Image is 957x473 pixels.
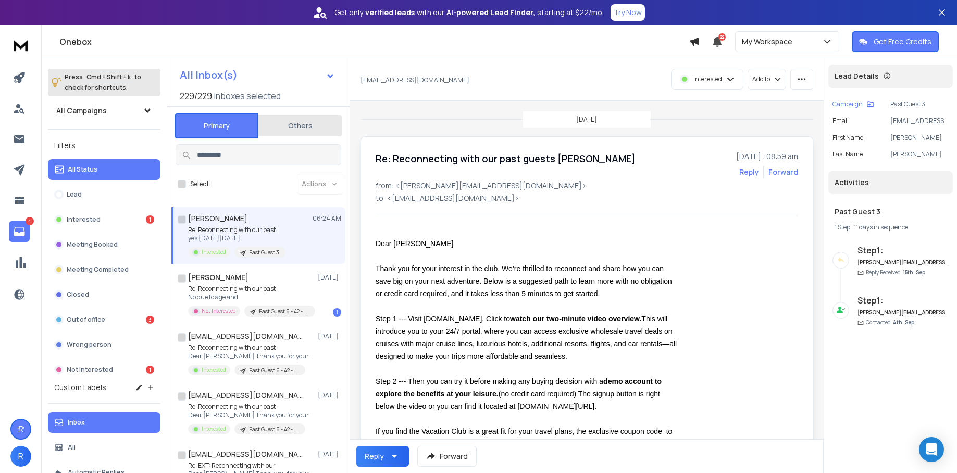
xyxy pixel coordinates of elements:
[890,117,949,125] p: [EMAIL_ADDRESS][DOMAIN_NAME]
[10,446,31,467] button: R
[259,308,309,316] p: Past Guest 6 - 42 - 49
[188,449,303,459] h1: [EMAIL_ADDRESS][DOMAIN_NAME]
[68,443,76,452] p: All
[67,265,129,274] p: Meeting Completed
[828,171,953,194] div: Activities
[903,269,925,276] span: 15th, Sep
[180,90,212,102] span: 229 / 229
[48,234,160,255] button: Meeting Booked
[361,76,469,84] p: [EMAIL_ADDRESS][DOMAIN_NAME]
[752,75,770,83] p: Add to
[333,308,341,317] div: 1
[893,319,914,326] span: 4th, Sep
[214,90,281,102] h3: Inboxes selected
[26,217,34,225] p: 4
[171,65,343,86] button: All Inbox(s)
[67,215,101,224] p: Interested
[417,446,477,467] button: Forward
[835,223,947,232] div: |
[890,100,949,108] p: Past Guest 3
[59,35,689,48] h1: Onebox
[146,215,154,224] div: 1
[376,377,662,410] span: Step 2 --- Then you can try it before making any buying decision with a (no credit card required)...
[866,269,925,276] p: Reply Received
[446,7,535,18] strong: AI-powered Lead Finder,
[9,221,30,242] a: 4
[866,319,914,326] p: Contacted
[67,290,89,299] p: Closed
[614,7,642,18] p: Try Now
[832,150,863,159] p: Last Name
[48,159,160,180] button: All Status
[48,334,160,355] button: Wrong person
[48,437,160,458] button: All
[356,446,409,467] button: Reply
[874,37,931,47] p: Get Free Credits
[318,273,341,282] p: [DATE]
[857,309,949,317] h6: [PERSON_NAME][EMAIL_ADDRESS][DOMAIN_NAME]
[188,462,309,470] p: Re: EXT: Reconnecting with our
[376,180,798,191] p: from: <[PERSON_NAME][EMAIL_ADDRESS][DOMAIN_NAME]>
[576,115,597,124] p: [DATE]
[249,426,299,433] p: Past Guest 6 - 42 - 49
[202,248,226,256] p: Interested
[718,33,726,41] span: 22
[854,223,908,232] span: 11 days in sequence
[202,307,236,315] p: Not Interested
[10,35,31,55] img: logo
[835,207,947,217] h1: Past Guest 3
[54,382,106,393] h3: Custom Labels
[376,193,798,203] p: to: <[EMAIL_ADDRESS][DOMAIN_NAME]>
[146,316,154,324] div: 3
[376,239,453,248] span: Dear [PERSON_NAME]
[318,391,341,399] p: [DATE]
[919,437,944,462] div: Open Intercom Messenger
[249,367,299,374] p: Past Guest 6 - 42 - 49
[65,72,141,93] p: Press to check for shortcuts.
[202,425,226,433] p: Interested
[175,113,258,138] button: Primary
[188,226,285,234] p: Re: Reconnecting with our past
[85,71,132,83] span: Cmd + Shift + k
[857,259,949,266] h6: [PERSON_NAME][EMAIL_ADDRESS][DOMAIN_NAME]
[190,180,209,188] label: Select
[365,451,384,462] div: Reply
[68,165,97,174] p: All Status
[68,418,85,427] p: Inbox
[48,284,160,305] button: Closed
[318,332,341,341] p: [DATE]
[48,184,160,205] button: Lead
[56,105,107,116] h1: All Campaigns
[67,240,118,249] p: Meeting Booked
[376,151,636,166] h1: Re: Reconnecting with our past guests [PERSON_NAME]
[67,190,82,199] p: Lead
[890,134,949,142] p: [PERSON_NAME]
[852,31,939,52] button: Get Free Credits
[768,167,798,177] div: Forward
[48,259,160,280] button: Meeting Completed
[376,314,677,360] span: Step 1 --- Visit [DOMAIN_NAME]. Click to This will introduce you to your 24/7 portal, where you c...
[188,272,248,283] h1: [PERSON_NAME]
[188,411,309,419] p: Dear [PERSON_NAME] Thank you for your
[693,75,722,83] p: Interested
[832,117,849,125] p: Email
[48,100,160,121] button: All Campaigns
[188,352,309,360] p: Dear [PERSON_NAME] Thank you for your
[188,344,309,352] p: Re: Reconnecting with our past
[857,244,949,257] h6: Step 1 :
[376,264,672,298] span: Thank you for your interest in the club. We’re thrilled to reconnect and share how you can save b...
[48,138,160,153] h3: Filters
[376,427,679,473] span: If you find the Vacation Club is a great fit for your travel plans, the exclusive coupon code to ...
[334,7,602,18] p: Get only with our starting at $22/mo
[742,37,797,47] p: My Workspace
[48,309,160,330] button: Out of office3
[188,285,313,293] p: Re: Reconnecting with our past
[48,359,160,380] button: Not Interested1
[188,390,303,401] h1: [EMAIL_ADDRESS][DOMAIN_NAME]
[188,403,309,411] p: Re: Reconnecting with our past
[835,223,850,232] span: 1 Step
[832,100,863,108] p: Campaign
